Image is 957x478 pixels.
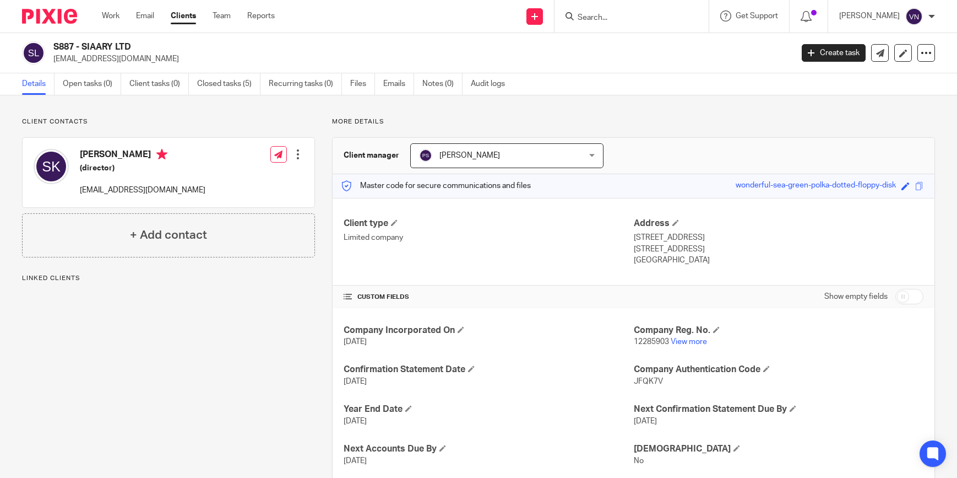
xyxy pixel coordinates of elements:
p: Linked clients [22,274,315,283]
h4: Next Confirmation Statement Due By [634,404,923,415]
p: [EMAIL_ADDRESS][DOMAIN_NAME] [80,185,205,196]
a: Emails [383,73,414,95]
a: Work [102,10,119,22]
h4: [DEMOGRAPHIC_DATA] [634,443,923,455]
span: [DATE] [344,417,367,425]
a: Client tasks (0) [129,73,189,95]
p: Master code for secure communications and files [341,180,531,191]
h4: Company Reg. No. [634,325,923,336]
span: [DATE] [634,417,657,425]
p: More details [332,117,935,126]
a: Team [213,10,231,22]
h3: Client manager [344,150,399,161]
h4: Company Authentication Code [634,364,923,375]
a: Open tasks (0) [63,73,121,95]
h4: [PERSON_NAME] [80,149,205,163]
span: Get Support [736,12,778,20]
a: Email [136,10,154,22]
h4: Client type [344,218,633,229]
a: Audit logs [471,73,513,95]
a: View more [671,338,707,346]
span: [DATE] [344,338,367,346]
h4: Company Incorporated On [344,325,633,336]
p: Limited company [344,232,633,243]
a: Clients [171,10,196,22]
a: Details [22,73,55,95]
p: [GEOGRAPHIC_DATA] [634,255,923,266]
a: Files [350,73,375,95]
span: [PERSON_NAME] [439,152,500,159]
a: Create task [802,44,866,62]
img: svg%3E [419,149,432,162]
h4: Address [634,218,923,229]
p: [STREET_ADDRESS] [634,244,923,255]
input: Search [577,13,676,23]
a: Notes (0) [422,73,463,95]
h4: + Add contact [130,227,207,244]
h4: CUSTOM FIELDS [344,293,633,302]
img: svg%3E [22,41,45,65]
span: [DATE] [344,378,367,385]
h5: (director) [80,163,205,174]
p: [STREET_ADDRESS] [634,232,923,243]
i: Primary [156,149,167,160]
label: Show empty fields [824,291,888,302]
h4: Confirmation Statement Date [344,364,633,375]
p: [EMAIL_ADDRESS][DOMAIN_NAME] [53,53,785,65]
span: No [634,457,644,465]
div: wonderful-sea-green-polka-dotted-floppy-disk [736,180,896,192]
p: [PERSON_NAME] [839,10,900,22]
img: svg%3E [34,149,69,184]
a: Recurring tasks (0) [269,73,342,95]
a: Reports [247,10,275,22]
h4: Next Accounts Due By [344,443,633,455]
span: JFQK7V [634,378,663,385]
span: 12285903 [634,338,669,346]
h2: S887 - SIAARY LTD [53,41,639,53]
img: svg%3E [905,8,923,25]
span: [DATE] [344,457,367,465]
h4: Year End Date [344,404,633,415]
img: Pixie [22,9,77,24]
p: Client contacts [22,117,315,126]
a: Closed tasks (5) [197,73,260,95]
